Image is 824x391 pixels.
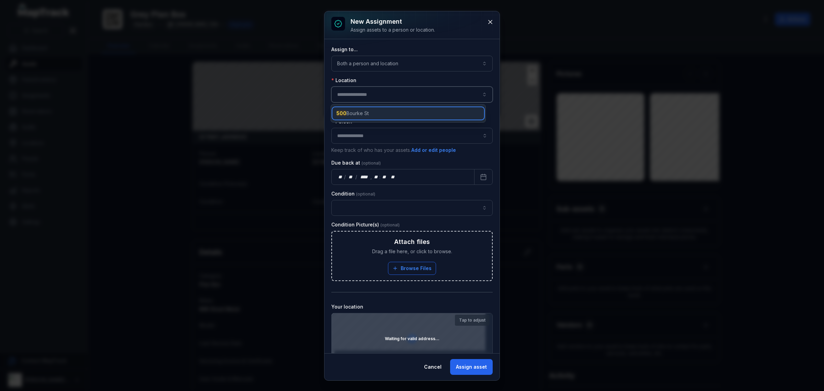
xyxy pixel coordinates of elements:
[418,359,447,375] button: Cancel
[332,313,485,364] canvas: Map
[336,110,346,116] span: 500
[394,237,430,247] h3: Attach files
[355,174,358,180] div: /
[331,190,375,197] label: Condition
[331,46,358,53] label: Assign to...
[389,174,397,180] div: am/pm,
[351,17,435,26] h3: New assignment
[373,174,379,180] div: hour,
[346,174,356,180] div: month,
[381,174,388,180] div: minute,
[331,221,400,228] label: Condition Picture(s)
[358,174,370,180] div: year,
[459,317,485,323] strong: Tap to adjust
[337,174,344,180] div: day,
[388,262,436,275] button: Browse Files
[474,169,493,185] button: Calendar
[385,336,439,342] strong: Waiting for valid address...
[450,359,493,375] button: Assign asset
[344,174,346,180] div: /
[331,77,356,84] label: Location
[331,159,381,166] label: Due back at
[336,110,369,117] span: Bourke St
[372,248,452,255] span: Drag a file here, or click to browse.
[370,174,373,180] div: ,
[411,146,456,154] button: Add or edit people
[331,303,363,310] label: Your location
[379,174,381,180] div: :
[351,26,435,33] div: Assign assets to a person or location.
[331,128,493,144] input: assignment-add:person-label
[331,56,493,71] button: Both a person and location
[331,146,493,154] p: Keep track of who has your assets.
